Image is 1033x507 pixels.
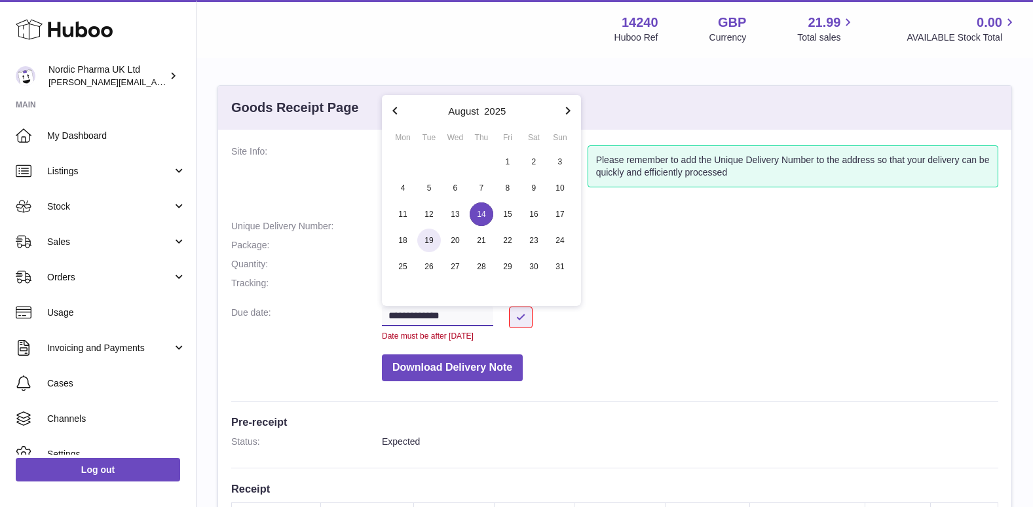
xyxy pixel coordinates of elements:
div: Fri [495,132,521,143]
span: 29 [496,255,519,278]
span: 13 [443,202,467,226]
button: 14 [468,201,495,227]
a: 0.00 AVAILABLE Stock Total [907,14,1017,44]
span: 21 [470,229,493,252]
span: 1 [496,150,519,174]
span: Sales [47,236,172,248]
span: 3 [548,150,572,174]
div: Mon [390,132,416,143]
h3: Receipt [231,481,998,496]
span: 24 [548,229,572,252]
div: Currency [709,31,747,44]
button: 20 [442,227,468,254]
span: 15 [496,202,519,226]
span: Stock [47,200,172,213]
button: 7 [468,175,495,201]
button: 24 [547,227,573,254]
span: 25 [391,255,415,278]
span: My Dashboard [47,130,186,142]
button: 4 [390,175,416,201]
a: Log out [16,458,180,481]
dt: Unique Delivery Number: [231,220,382,233]
button: 3 [547,149,573,175]
span: 9 [522,176,546,200]
button: 18 [390,227,416,254]
span: 21.99 [808,14,840,31]
div: Sun [547,132,573,143]
span: 23 [522,229,546,252]
button: Download Delivery Note [382,354,523,381]
h3: Pre-receipt [231,415,998,429]
dt: Status: [231,436,382,448]
span: 10 [548,176,572,200]
button: 22 [495,227,521,254]
img: joe.plant@parapharmdev.com [16,66,35,86]
dt: Due date: [231,307,382,341]
div: Tue [416,132,442,143]
span: 31 [548,255,572,278]
button: 10 [547,175,573,201]
span: [PERSON_NAME][EMAIL_ADDRESS][DOMAIN_NAME] [48,77,263,87]
div: Please remember to add the Unique Delivery Number to the address so that your delivery can be qui... [588,145,998,187]
strong: GBP [718,14,746,31]
span: Invoicing and Payments [47,342,172,354]
dt: Package: [231,239,382,252]
span: 6 [443,176,467,200]
span: 2 [522,150,546,174]
dd: 14240-199467 [382,220,998,233]
span: 17 [548,202,572,226]
button: 16 [521,201,547,227]
span: 4 [391,176,415,200]
span: 30 [522,255,546,278]
button: 19 [416,227,442,254]
button: 11 [390,201,416,227]
span: 28 [470,255,493,278]
button: 9 [521,175,547,201]
div: Sat [521,132,547,143]
dt: Site Info: [231,145,382,214]
dd: 20 [382,258,998,271]
span: 16 [522,202,546,226]
div: Huboo Ref [614,31,658,44]
span: 7 [470,176,493,200]
dd: Expected [382,436,998,448]
span: 20 [443,229,467,252]
span: 22 [496,229,519,252]
button: 17 [547,201,573,227]
span: Channels [47,413,186,425]
span: Orders [47,271,172,284]
dt: Quantity: [231,258,382,271]
button: 27 [442,254,468,280]
div: Thu [468,132,495,143]
button: 28 [468,254,495,280]
div: Nordic Pharma UK Ltd [48,64,166,88]
dd: Boxes [382,239,998,252]
button: 5 [416,175,442,201]
h3: Goods Receipt Page [231,99,359,117]
span: 11 [391,202,415,226]
button: 2025 [484,106,506,116]
dt: Tracking: [231,277,382,300]
span: Settings [47,448,186,460]
span: Usage [47,307,186,319]
button: 25 [390,254,416,280]
span: Total sales [797,31,855,44]
span: Listings [47,165,172,178]
button: 15 [495,201,521,227]
span: 12 [417,202,441,226]
button: 13 [442,201,468,227]
button: 6 [442,175,468,201]
button: 26 [416,254,442,280]
span: Cases [47,377,186,390]
span: 19 [417,229,441,252]
button: 21 [468,227,495,254]
span: 14 [470,202,493,226]
button: 31 [547,254,573,280]
button: 12 [416,201,442,227]
span: 0.00 [977,14,1002,31]
div: Date must be after [DATE] [382,331,998,341]
button: 8 [495,175,521,201]
span: 26 [417,255,441,278]
button: 30 [521,254,547,280]
strong: 14240 [622,14,658,31]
